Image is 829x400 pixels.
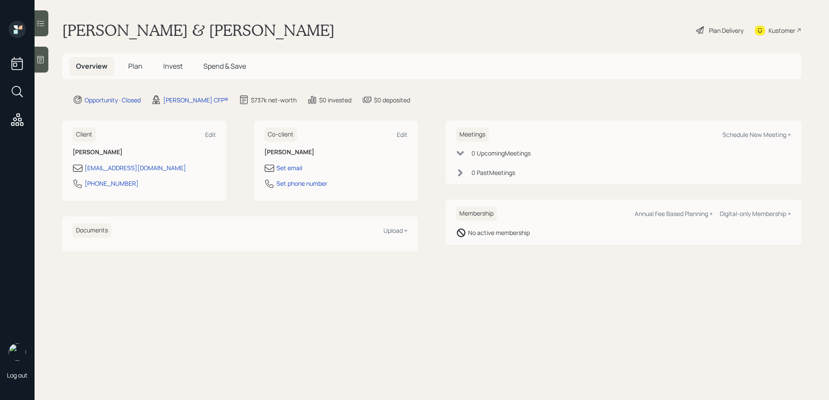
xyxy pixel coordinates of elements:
h6: Documents [73,223,111,238]
div: Edit [205,130,216,139]
span: Overview [76,61,108,71]
div: $0 deposited [374,95,410,105]
div: Edit [397,130,408,139]
h6: Membership [456,206,497,221]
div: Digital-only Membership + [720,210,791,218]
div: [PERSON_NAME] CFP® [163,95,228,105]
h6: [PERSON_NAME] [264,149,408,156]
span: Spend & Save [203,61,246,71]
h6: Meetings [456,127,489,142]
div: Set email [276,163,302,172]
div: $0 invested [319,95,351,105]
div: Schedule New Meeting + [722,130,791,139]
div: Set phone number [276,179,327,188]
div: Upload + [383,226,408,235]
div: Plan Delivery [709,26,744,35]
div: [PHONE_NUMBER] [85,179,139,188]
div: Annual Fee Based Planning + [635,210,713,218]
span: Invest [163,61,183,71]
div: 0 Upcoming Meeting s [471,149,531,158]
div: 0 Past Meeting s [471,168,515,177]
h6: Client [73,127,96,142]
div: Opportunity · Closed [85,95,141,105]
img: sami-boghos-headshot.png [9,343,26,361]
h1: [PERSON_NAME] & [PERSON_NAME] [62,21,335,40]
div: [EMAIL_ADDRESS][DOMAIN_NAME] [85,163,186,172]
div: Kustomer [769,26,795,35]
div: No active membership [468,228,530,237]
div: $737k net-worth [251,95,297,105]
span: Plan [128,61,142,71]
div: Log out [7,371,28,379]
h6: [PERSON_NAME] [73,149,216,156]
h6: Co-client [264,127,297,142]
